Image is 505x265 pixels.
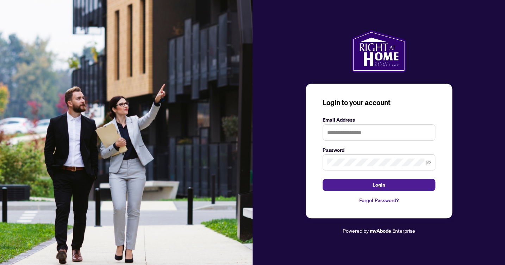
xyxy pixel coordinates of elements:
label: Email Address [323,116,435,124]
span: Login [373,179,385,190]
span: Enterprise [392,227,415,234]
button: Login [323,179,435,191]
span: eye-invisible [426,160,431,165]
a: Forgot Password? [323,196,435,204]
a: myAbode [370,227,391,235]
span: Powered by [343,227,369,234]
label: Password [323,146,435,154]
img: ma-logo [351,30,406,72]
h3: Login to your account [323,98,435,108]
